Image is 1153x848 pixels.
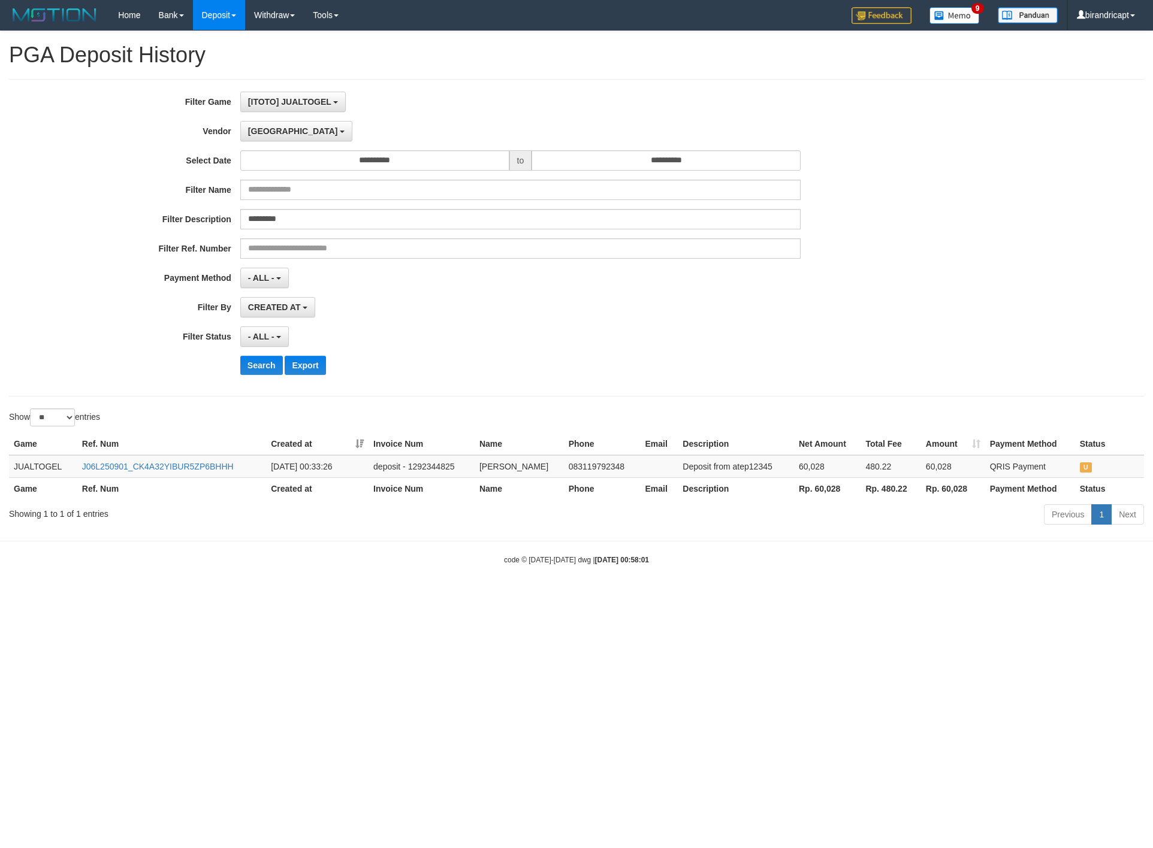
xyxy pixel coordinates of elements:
td: [PERSON_NAME] [475,455,564,478]
img: panduan.png [998,7,1058,23]
th: Total Fee [861,433,920,455]
select: Showentries [30,408,75,426]
th: Ref. Num [77,477,266,499]
span: [GEOGRAPHIC_DATA] [248,126,338,136]
td: 60,028 [921,455,985,478]
th: Phone [564,477,641,499]
th: Description [678,477,794,499]
label: Show entries [9,408,100,426]
th: Payment Method [985,477,1075,499]
strong: [DATE] 00:58:01 [595,556,649,564]
img: Feedback.jpg [852,7,911,24]
th: Status [1075,433,1144,455]
button: Export [285,356,325,375]
th: Created at [266,477,369,499]
th: Name [475,433,564,455]
button: [ITOTO] JUALTOGEL [240,92,346,112]
button: - ALL - [240,326,289,347]
th: Rp. 60,028 [921,477,985,499]
button: CREATED AT [240,297,316,317]
th: Amount: activate to sort column ascending [921,433,985,455]
span: [ITOTO] JUALTOGEL [248,97,331,107]
div: Showing 1 to 1 of 1 entries [9,503,472,520]
td: 083119792348 [564,455,641,478]
td: 480.22 [861,455,920,478]
span: to [509,150,532,171]
th: Invoice Num [369,477,475,499]
th: Invoice Num [369,433,475,455]
button: [GEOGRAPHIC_DATA] [240,121,352,141]
button: - ALL - [240,268,289,288]
th: Game [9,433,77,455]
a: 1 [1091,504,1112,525]
th: Email [640,433,678,455]
span: UNPAID [1080,462,1092,473]
th: Description [678,433,794,455]
td: JUALTOGEL [9,455,77,478]
th: Net Amount [794,433,861,455]
img: Button%20Memo.svg [929,7,980,24]
th: Ref. Num [77,433,266,455]
th: Rp. 60,028 [794,477,861,499]
td: deposit - 1292344825 [369,455,475,478]
th: Status [1075,477,1144,499]
span: 9 [971,3,984,14]
td: [DATE] 00:33:26 [266,455,369,478]
span: CREATED AT [248,302,301,312]
a: Next [1111,504,1144,525]
td: Deposit from atep12345 [678,455,794,478]
td: QRIS Payment [985,455,1075,478]
th: Name [475,477,564,499]
span: - ALL - [248,273,274,283]
a: J06L250901_CK4A32YIBUR5ZP6BHHH [82,462,234,471]
th: Email [640,477,678,499]
td: 60,028 [794,455,861,478]
th: Game [9,477,77,499]
small: code © [DATE]-[DATE] dwg | [504,556,649,564]
a: Previous [1044,504,1092,525]
span: - ALL - [248,332,274,341]
th: Payment Method [985,433,1075,455]
th: Phone [564,433,641,455]
th: Rp. 480.22 [861,477,920,499]
button: Search [240,356,283,375]
th: Created at: activate to sort column ascending [266,433,369,455]
img: MOTION_logo.png [9,6,100,24]
h1: PGA Deposit History [9,43,1144,67]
